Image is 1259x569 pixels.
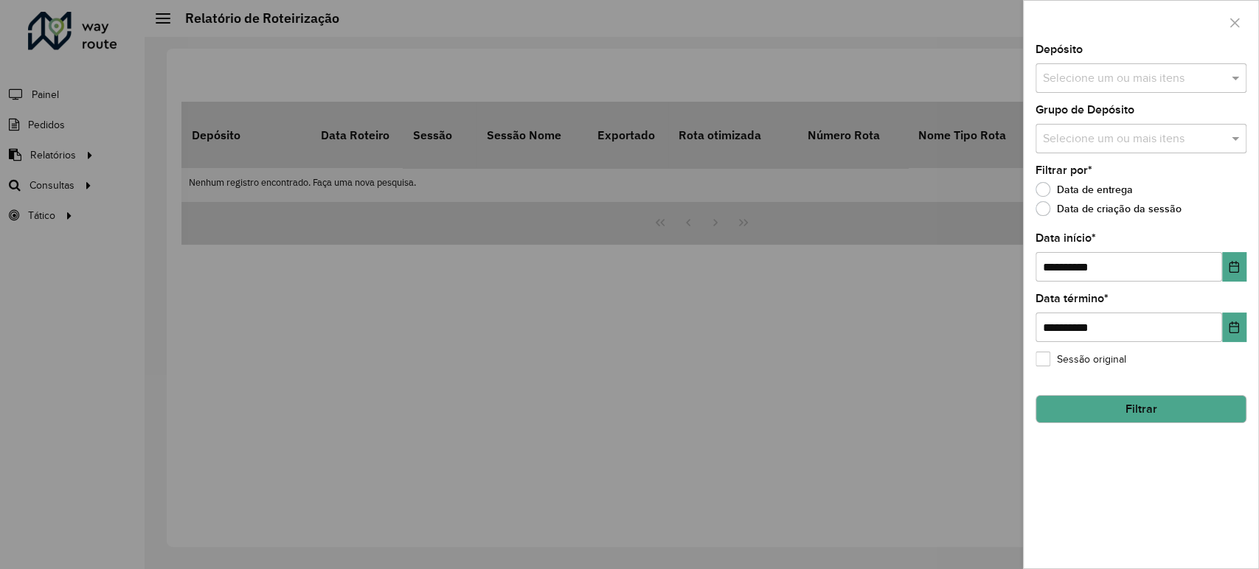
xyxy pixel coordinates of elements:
label: Data de entrega [1036,182,1133,197]
label: Grupo de Depósito [1036,101,1134,119]
label: Data término [1036,290,1109,307]
label: Data de criação da sessão [1036,201,1182,216]
label: Data início [1036,229,1096,247]
button: Choose Date [1222,313,1246,342]
label: Filtrar por [1036,161,1092,179]
button: Choose Date [1222,252,1246,282]
label: Sessão original [1036,352,1126,367]
label: Depósito [1036,41,1083,58]
button: Filtrar [1036,395,1246,423]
